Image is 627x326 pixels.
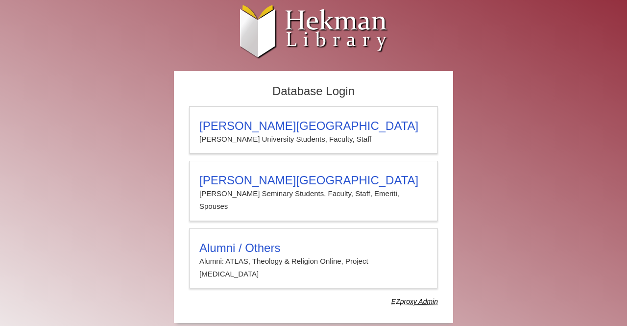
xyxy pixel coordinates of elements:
[199,174,428,187] h3: [PERSON_NAME][GEOGRAPHIC_DATA]
[391,298,438,305] dfn: Use Alumni login
[199,187,428,213] p: [PERSON_NAME] Seminary Students, Faculty, Staff, Emeriti, Spouses
[199,241,428,255] h3: Alumni / Others
[189,106,438,153] a: [PERSON_NAME][GEOGRAPHIC_DATA][PERSON_NAME] University Students, Faculty, Staff
[199,241,428,281] summary: Alumni / OthersAlumni: ATLAS, Theology & Religion Online, Project [MEDICAL_DATA]
[199,255,428,281] p: Alumni: ATLAS, Theology & Religion Online, Project [MEDICAL_DATA]
[184,81,443,101] h2: Database Login
[199,119,428,133] h3: [PERSON_NAME][GEOGRAPHIC_DATA]
[189,161,438,221] a: [PERSON_NAME][GEOGRAPHIC_DATA][PERSON_NAME] Seminary Students, Faculty, Staff, Emeriti, Spouses
[199,133,428,146] p: [PERSON_NAME] University Students, Faculty, Staff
